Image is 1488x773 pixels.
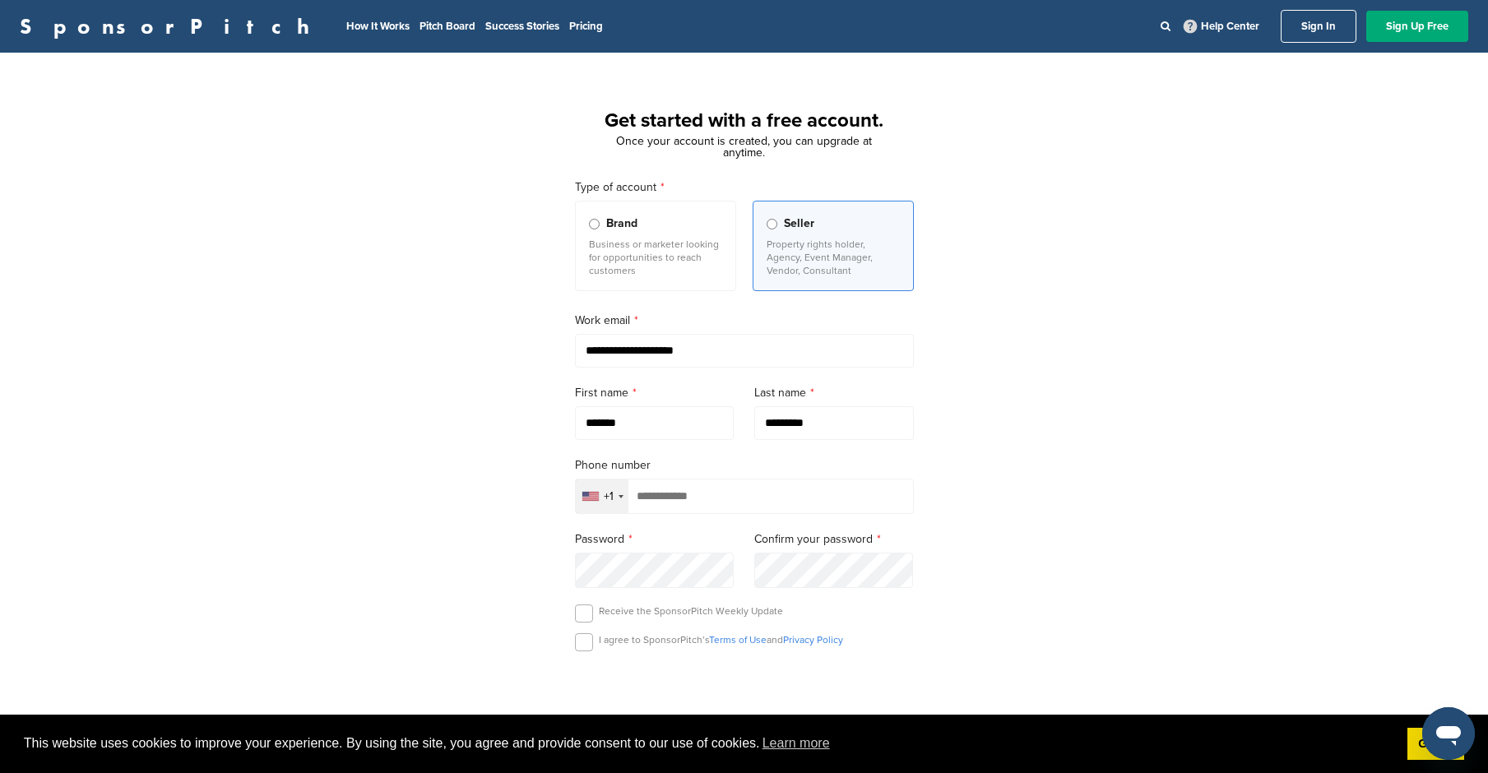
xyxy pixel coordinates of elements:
[575,178,914,197] label: Type of account
[575,530,735,549] label: Password
[767,238,900,277] p: Property rights holder, Agency, Event Manager, Vendor, Consultant
[760,731,832,756] a: learn more about cookies
[767,219,777,229] input: Seller Property rights holder, Agency, Event Manager, Vendor, Consultant
[575,456,914,474] label: Phone number
[24,731,1394,756] span: This website uses cookies to improve your experience. By using the site, you agree and provide co...
[420,20,475,33] a: Pitch Board
[575,384,735,402] label: First name
[604,491,614,502] div: +1
[485,20,559,33] a: Success Stories
[1422,707,1475,760] iframe: Button to launch messaging window
[569,20,603,33] a: Pricing
[709,634,767,646] a: Terms of Use
[1281,10,1356,43] a: Sign In
[599,604,783,618] p: Receive the SponsorPitch Weekly Update
[599,633,843,646] p: I agree to SponsorPitch’s and
[784,215,814,233] span: Seller
[589,219,600,229] input: Brand Business or marketer looking for opportunities to reach customers
[1407,728,1464,761] a: dismiss cookie message
[555,106,934,136] h1: Get started with a free account.
[575,312,914,330] label: Work email
[754,384,914,402] label: Last name
[1180,16,1263,36] a: Help Center
[20,16,320,37] a: SponsorPitch
[346,20,410,33] a: How It Works
[1366,11,1468,42] a: Sign Up Free
[783,634,843,646] a: Privacy Policy
[576,479,628,513] div: Selected country
[606,215,637,233] span: Brand
[651,670,838,719] iframe: reCAPTCHA
[754,530,914,549] label: Confirm your password
[616,134,872,160] span: Once your account is created, you can upgrade at anytime.
[589,238,722,277] p: Business or marketer looking for opportunities to reach customers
